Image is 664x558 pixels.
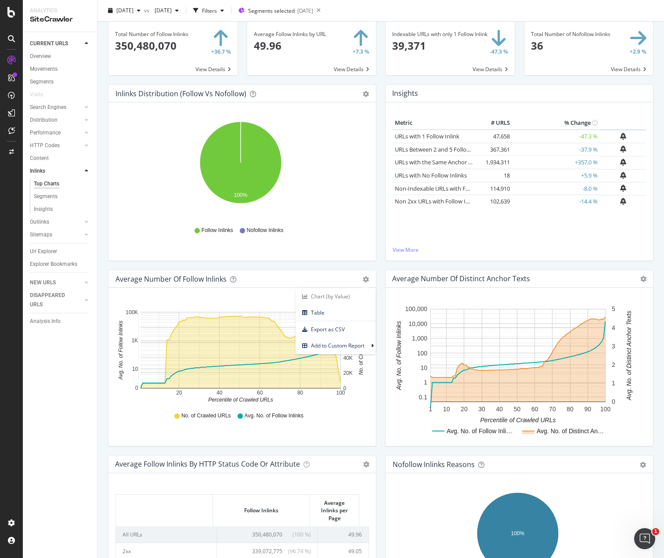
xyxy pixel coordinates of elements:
a: Visits [30,90,52,99]
div: [DATE] [297,7,313,14]
span: Follow Inlinks [202,227,233,234]
td: -14.4 % [512,195,600,208]
a: URLs with 1 Follow Inlink [395,132,459,140]
div: gear [363,276,369,283]
text: 1 [429,406,433,413]
text: 10 [420,364,427,371]
text: 0 [343,385,346,391]
td: All URLs [116,526,217,543]
svg: A chart. [115,116,366,218]
div: Domain: [DOMAIN_NAME] [23,23,97,30]
span: Table [296,307,375,319]
span: Nofollow Inlinks [247,227,283,234]
td: 367,361 [477,143,512,156]
a: Non-Indexable URLs with Follow Inlinks [395,185,498,192]
span: 1 [652,528,659,535]
i: Options [363,461,369,467]
text: 100K [126,309,138,315]
div: Search Engines [30,103,66,112]
text: 1 [424,379,427,386]
text: 60 [531,406,538,413]
div: Keywords by Traffic [98,52,145,58]
button: [DATE] [105,4,144,18]
text: 90 [585,406,592,413]
img: website_grey.svg [14,23,21,30]
text: 4 [612,324,615,331]
span: 2025 Aug. 5th [116,7,134,14]
div: Content [30,154,49,163]
div: Segments [34,192,58,201]
div: Nofollow Inlinks Reasons [393,460,475,469]
text: 10,000 [408,320,427,327]
span: Export as CSV [296,323,375,335]
text: 100% [511,530,525,536]
a: Movements [30,65,91,74]
div: Inlinks [30,167,45,176]
td: -47.3 % [512,130,600,143]
span: 350,480,070 [252,531,282,538]
div: Explorer Bookmarks [30,260,77,269]
div: gear [640,462,646,468]
th: Follow Inlinks [213,495,310,526]
text: 40 [496,406,503,413]
a: URLs with the Same Anchor Text on Inlinks [395,158,506,166]
text: Avg. No. of Distinct An… [537,428,604,435]
a: Segments [34,192,91,201]
span: Chart (by Value) [296,290,375,302]
span: vs [144,7,151,14]
text: 50 [514,406,521,413]
a: Sitemaps [30,230,82,239]
text: 20K [343,370,353,376]
svg: A chart. [115,302,366,404]
text: 2 [612,361,615,368]
text: 30 [478,406,485,413]
text: 5 [612,306,615,313]
text: 20 [176,390,182,396]
td: 18 [477,169,512,182]
button: Filters [190,4,227,18]
a: Overview [30,52,91,61]
h4: Average Number of Distinct Anchor Texts [392,273,530,285]
text: 1K [132,338,138,344]
a: NEW URLS [30,278,82,287]
a: Url Explorer [30,247,91,256]
a: View More [393,246,646,254]
td: 47,658 [477,130,512,143]
div: gear [363,91,369,97]
th: Metric [393,116,477,130]
th: # URLS [477,116,512,130]
td: 49.96 [318,526,368,543]
span: 339,072,775 [252,547,282,555]
text: 0 [612,399,615,406]
th: % Change [512,116,600,130]
h4: Insights [392,87,418,99]
div: bell-plus [620,198,626,205]
text: 1 [612,380,615,387]
img: logo_orange.svg [14,14,21,21]
div: Url Explorer [30,247,57,256]
text: 1,000 [412,335,427,342]
th: Average Inlinks per Page [310,495,359,526]
td: 114,910 [477,182,512,195]
div: Segments [30,77,54,87]
a: CURRENT URLS [30,39,82,48]
div: Performance [30,128,61,138]
button: [DATE] [151,4,182,18]
td: +5.9 % [512,169,600,182]
a: Top Charts [34,179,91,188]
svg: A chart. [393,302,643,439]
span: Avg. No. of Follow Inlinks [245,412,304,420]
span: Segments selected [248,7,295,14]
text: 100 [336,390,345,396]
td: 102,639 [477,195,512,208]
text: Avg. No. of Follow Inli… [447,428,512,435]
div: CURRENT URLS [30,39,68,48]
div: v 4.0.25 [25,14,43,21]
div: Overview [30,52,51,61]
a: HTTP Codes [30,141,82,150]
a: Non 2xx URLs with Follow Inlinks [395,197,481,205]
span: No. of Crawled URLs [181,412,231,420]
img: tab_domain_overview_orange.svg [25,51,32,58]
td: 1,934,311 [477,156,512,169]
